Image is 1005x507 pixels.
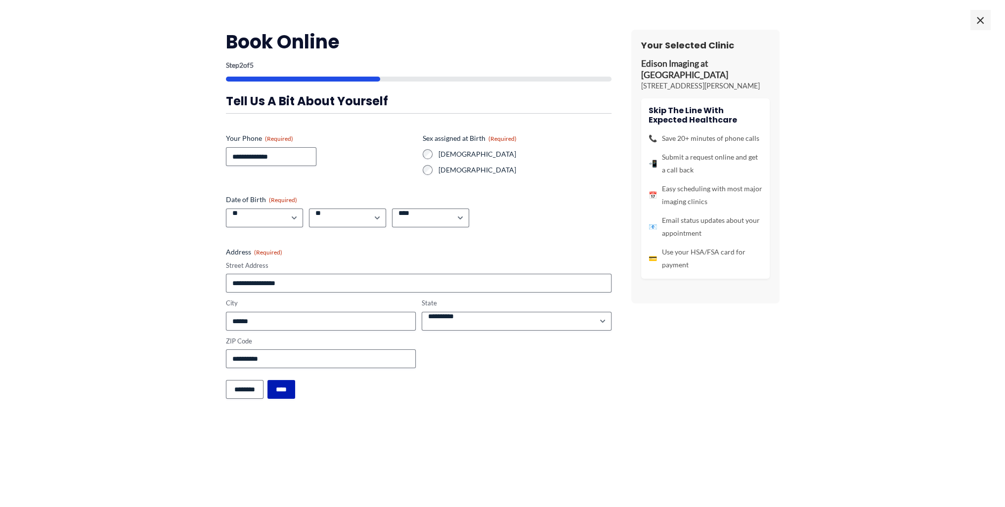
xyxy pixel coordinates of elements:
[265,135,293,142] span: (Required)
[250,61,254,69] span: 5
[649,220,657,233] span: 📧
[226,62,612,69] p: Step of
[226,247,282,257] legend: Address
[649,246,762,271] li: Use your HSA/FSA card for payment
[641,81,770,91] p: [STREET_ADDRESS][PERSON_NAME]
[423,133,517,143] legend: Sex assigned at Birth
[649,189,657,202] span: 📅
[226,195,297,205] legend: Date of Birth
[649,132,657,145] span: 📞
[438,149,612,159] label: [DEMOGRAPHIC_DATA]
[226,30,612,54] h2: Book Online
[226,298,416,308] label: City
[649,132,762,145] li: Save 20+ minutes of phone calls
[226,261,612,270] label: Street Address
[226,133,415,143] label: Your Phone
[649,182,762,208] li: Easy scheduling with most major imaging clinics
[269,196,297,204] span: (Required)
[649,214,762,240] li: Email status updates about your appointment
[649,151,762,176] li: Submit a request online and get a call back
[422,298,612,308] label: State
[649,157,657,170] span: 📲
[641,58,770,81] p: Edison Imaging at [GEOGRAPHIC_DATA]
[226,337,416,346] label: ZIP Code
[438,165,612,175] label: [DEMOGRAPHIC_DATA]
[254,249,282,256] span: (Required)
[226,93,612,109] h3: Tell us a bit about yourself
[970,10,990,30] span: ×
[649,252,657,265] span: 💳
[239,61,243,69] span: 2
[641,40,770,51] h3: Your Selected Clinic
[488,135,517,142] span: (Required)
[649,106,762,125] h4: Skip the line with Expected Healthcare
